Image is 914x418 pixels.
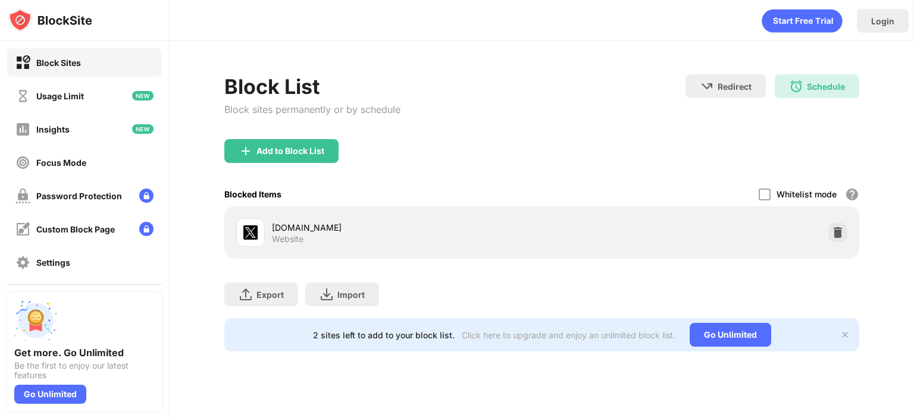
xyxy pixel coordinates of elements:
[256,290,284,300] div: Export
[15,188,30,203] img: password-protection-off.svg
[8,8,92,32] img: logo-blocksite.svg
[14,299,57,342] img: push-unlimited.svg
[272,234,303,244] div: Website
[36,257,70,268] div: Settings
[36,191,122,201] div: Password Protection
[777,189,837,199] div: Whitelist mode
[807,81,845,92] div: Schedule
[36,224,115,234] div: Custom Block Page
[15,255,30,270] img: settings-off.svg
[718,81,752,92] div: Redirect
[871,16,894,26] div: Login
[36,158,86,168] div: Focus Mode
[14,361,155,380] div: Be the first to enjoy our latest features
[256,146,324,156] div: Add to Block List
[14,347,155,359] div: Get more. Go Unlimited
[690,323,771,347] div: Go Unlimited
[15,55,30,70] img: block-on.svg
[762,9,843,33] div: animation
[243,225,258,240] img: favicons
[132,124,154,134] img: new-icon.svg
[132,91,154,100] img: new-icon.svg
[840,330,850,340] img: x-button.svg
[15,155,30,170] img: focus-off.svg
[224,189,281,199] div: Blocked Items
[337,290,365,300] div: Import
[15,222,30,237] img: customize-block-page-off.svg
[224,103,400,115] div: Block sites permanently or by schedule
[36,58,81,68] div: Block Sites
[462,330,675,340] div: Click here to upgrade and enjoy an unlimited block list.
[14,385,86,404] div: Go Unlimited
[224,74,400,99] div: Block List
[272,221,541,234] div: [DOMAIN_NAME]
[15,89,30,103] img: time-usage-off.svg
[36,91,84,101] div: Usage Limit
[139,188,154,203] img: lock-menu.svg
[36,124,70,134] div: Insights
[313,330,455,340] div: 2 sites left to add to your block list.
[139,222,154,236] img: lock-menu.svg
[15,122,30,137] img: insights-off.svg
